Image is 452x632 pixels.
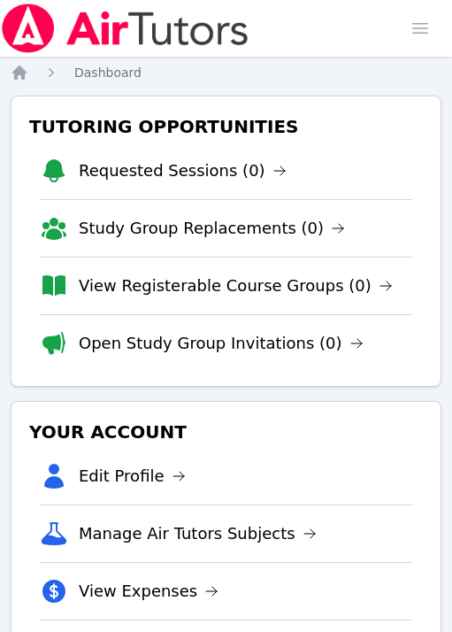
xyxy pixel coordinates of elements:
a: Requested Sessions (0) [79,158,287,183]
a: Edit Profile [79,464,186,489]
span: Dashboard [74,66,142,80]
a: Open Study Group Invitations (0) [79,331,364,356]
a: Study Group Replacements (0) [79,216,345,241]
nav: Breadcrumb [11,64,441,81]
a: View Registerable Course Groups (0) [79,274,393,298]
h3: Your Account [26,416,426,448]
a: Dashboard [74,64,142,81]
h3: Tutoring Opportunities [26,111,426,143]
a: View Expenses [79,579,218,604]
a: Manage Air Tutors Subjects [79,521,317,546]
